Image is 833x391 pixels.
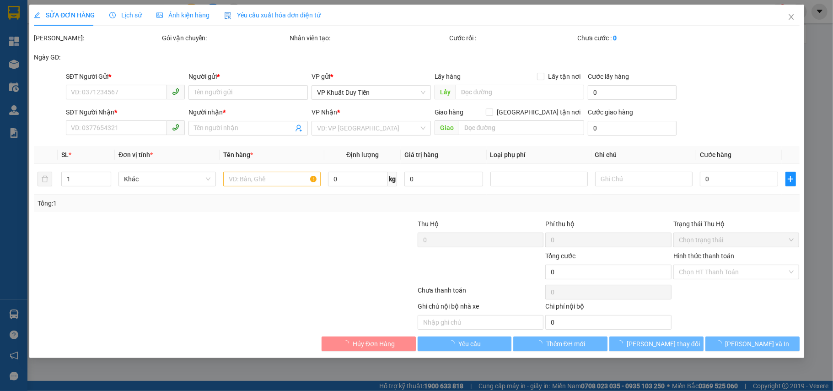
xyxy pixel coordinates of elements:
button: Thêm ĐH mới [513,337,607,351]
span: Cước hàng [700,151,731,158]
div: Trạng thái Thu Hộ [673,219,800,229]
span: SL [61,151,69,158]
span: Giá trị hàng [404,151,438,158]
input: VD: Bàn, Ghế [223,172,321,186]
span: VP Nhận [312,109,337,116]
span: Chọn trạng thái [679,233,794,247]
div: Ghi chú nội bộ nhà xe [417,301,543,315]
span: loading [715,340,725,347]
span: Định lượng [346,151,379,158]
input: Ghi Chú [595,172,692,186]
div: Ngày GD: [34,52,160,62]
input: Dọc đường [458,120,584,135]
span: Lấy tận nơi [544,71,584,81]
input: Cước giao hàng [588,121,676,136]
div: Chi phí nội bộ [545,301,672,315]
th: Loại phụ phí [486,146,591,164]
span: Lịch sử [109,11,142,19]
div: Gói vận chuyển: [161,33,288,43]
span: Lấy [434,85,455,99]
div: SĐT Người Gửi [66,71,185,81]
th: Ghi chú [591,146,696,164]
span: Yêu cầu [458,339,481,349]
button: Close [778,5,804,30]
span: Hủy Đơn Hàng [353,339,395,349]
label: Cước lấy hàng [588,73,629,80]
li: [PERSON_NAME], [PERSON_NAME] [86,22,382,34]
button: [PERSON_NAME] thay đổi [609,337,704,351]
label: Cước giao hàng [588,109,633,116]
div: Chưa cước : [577,33,704,43]
div: SĐT Người Nhận [66,107,185,117]
span: phone [172,88,179,95]
span: loading [536,340,546,347]
span: SỬA ĐƠN HÀNG [34,11,95,19]
b: 0 [613,34,617,42]
span: [PERSON_NAME] và In [725,339,789,349]
span: Khác [124,172,210,186]
div: VP gửi [312,71,431,81]
span: Thêm ĐH mới [546,339,585,349]
img: logo.jpg [11,11,57,57]
button: plus [785,172,795,186]
span: Tổng cước [545,252,575,260]
span: loading [448,340,458,347]
span: loading [343,340,353,347]
span: [PERSON_NAME] thay đổi [627,339,700,349]
label: Hình thức thanh toán [673,252,734,260]
span: user-add [295,125,302,132]
div: Phí thu hộ [545,219,672,233]
span: picture [156,12,163,18]
span: Thu Hộ [417,220,438,228]
span: Giao hàng [434,109,463,116]
button: Yêu cầu [418,337,512,351]
input: Cước lấy hàng [588,85,676,100]
li: Hotline: 02386655777, 02462925925, 0944789456 [86,34,382,45]
span: edit [34,12,40,18]
button: delete [38,172,52,186]
div: [PERSON_NAME]: [34,33,160,43]
span: kg [388,172,397,186]
img: icon [224,12,231,19]
span: Yêu cầu xuất hóa đơn điện tử [224,11,321,19]
div: Nhân viên tạo: [290,33,447,43]
input: Dọc đường [455,85,584,99]
button: [PERSON_NAME] và In [705,337,800,351]
span: clock-circle [109,12,116,18]
span: Đơn vị tính [118,151,153,158]
span: Lấy hàng [434,73,461,80]
span: VP Khuất Duy Tiến [317,86,425,99]
span: Giao [434,120,458,135]
span: loading [617,340,627,347]
span: [GEOGRAPHIC_DATA] tận nơi [493,107,584,117]
div: Tổng: 1 [38,198,322,208]
button: Hủy Đơn Hàng [322,337,416,351]
span: Ảnh kiện hàng [156,11,210,19]
input: Nhập ghi chú [417,315,543,330]
span: phone [172,124,179,131]
div: Chưa thanh toán [416,285,544,301]
span: close [787,13,795,21]
span: plus [786,175,795,183]
span: Tên hàng [223,151,253,158]
b: GỬI : VP Khuất Duy Tiến [11,66,148,81]
div: Người nhận [188,107,308,117]
div: Cước rồi : [449,33,575,43]
div: Người gửi [188,71,308,81]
